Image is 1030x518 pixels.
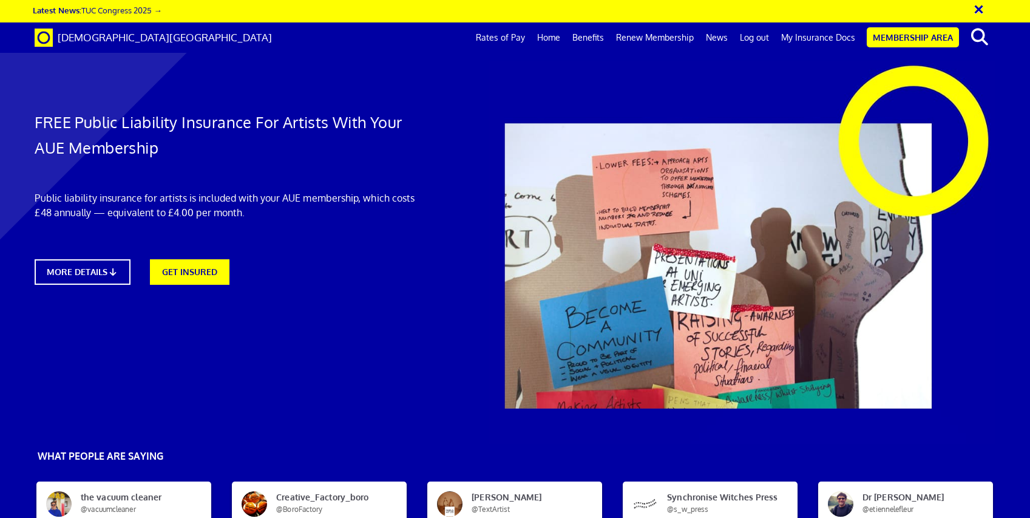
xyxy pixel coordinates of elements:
[734,22,775,53] a: Log out
[35,259,130,285] a: MORE DETAILS
[33,5,161,15] a: Latest News:TUC Congress 2025 →
[853,491,970,516] span: Dr [PERSON_NAME]
[610,22,700,53] a: Renew Membership
[472,505,510,514] span: @TextArtist
[961,24,998,50] button: search
[775,22,861,53] a: My Insurance Docs
[566,22,610,53] a: Benefits
[25,22,281,53] a: Brand [DEMOGRAPHIC_DATA][GEOGRAPHIC_DATA]
[531,22,566,53] a: Home
[58,31,272,44] span: [DEMOGRAPHIC_DATA][GEOGRAPHIC_DATA]
[700,22,734,53] a: News
[150,259,229,285] a: GET INSURED
[35,109,424,160] h1: FREE Public Liability Insurance For Artists With Your AUE Membership
[470,22,531,53] a: Rates of Pay
[33,5,81,15] strong: Latest News:
[462,491,579,516] span: [PERSON_NAME]
[276,505,322,514] span: @BoroFactory
[35,191,424,220] p: Public liability insurance for artists is included with your AUE membership, which costs £48 annu...
[867,27,959,47] a: Membership Area
[667,505,708,514] span: @s_w_press
[658,491,774,516] span: Synchronise Witches Press
[862,505,913,514] span: @etiennelefleur
[72,491,188,516] span: the vacuum cleaner
[267,491,384,516] span: Creative_Factory_boro
[81,505,135,514] span: @vacuumcleaner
